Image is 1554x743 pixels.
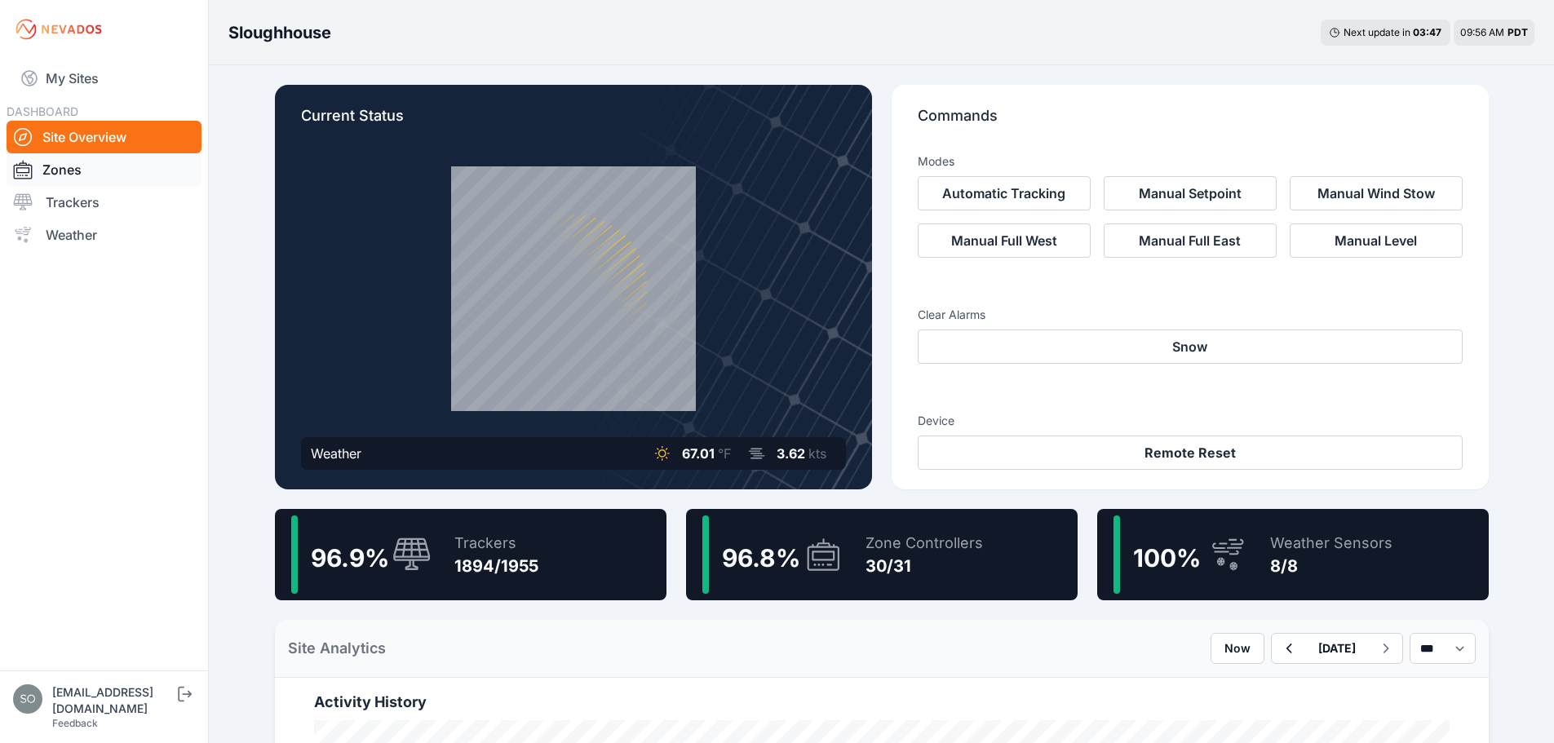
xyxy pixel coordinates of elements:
[13,16,104,42] img: Nevados
[311,444,361,463] div: Weather
[682,445,715,462] span: 67.01
[686,509,1078,600] a: 96.8%Zone Controllers30/31
[777,445,805,462] span: 3.62
[918,436,1463,470] button: Remote Reset
[311,543,389,573] span: 96.9 %
[918,223,1091,258] button: Manual Full West
[228,11,331,54] nav: Breadcrumb
[918,153,954,170] h3: Modes
[1460,26,1504,38] span: 09:56 AM
[918,176,1091,210] button: Automatic Tracking
[722,543,800,573] span: 96.8 %
[52,684,175,717] div: [EMAIL_ADDRESS][DOMAIN_NAME]
[718,445,731,462] span: °F
[918,307,1463,323] h3: Clear Alarms
[275,509,666,600] a: 96.9%Trackers1894/1955
[13,684,42,714] img: solarae@invenergy.com
[7,121,201,153] a: Site Overview
[1290,176,1463,210] button: Manual Wind Stow
[1305,634,1369,663] button: [DATE]
[1413,26,1442,39] div: 03 : 47
[454,532,538,555] div: Trackers
[808,445,826,462] span: kts
[7,219,201,251] a: Weather
[918,329,1463,364] button: Snow
[52,717,98,729] a: Feedback
[918,104,1463,140] p: Commands
[288,637,386,660] h2: Site Analytics
[7,153,201,186] a: Zones
[1104,223,1277,258] button: Manual Full East
[918,413,1463,429] h3: Device
[1508,26,1528,38] span: PDT
[866,532,983,555] div: Zone Controllers
[454,555,538,577] div: 1894/1955
[1290,223,1463,258] button: Manual Level
[1211,633,1264,664] button: Now
[7,104,78,118] span: DASHBOARD
[228,21,331,44] h3: Sloughhouse
[1270,532,1392,555] div: Weather Sensors
[7,186,201,219] a: Trackers
[7,59,201,98] a: My Sites
[1270,555,1392,577] div: 8/8
[301,104,846,140] p: Current Status
[1133,543,1201,573] span: 100 %
[1344,26,1410,38] span: Next update in
[1104,176,1277,210] button: Manual Setpoint
[866,555,983,577] div: 30/31
[1097,509,1489,600] a: 100%Weather Sensors8/8
[314,691,1450,714] h2: Activity History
